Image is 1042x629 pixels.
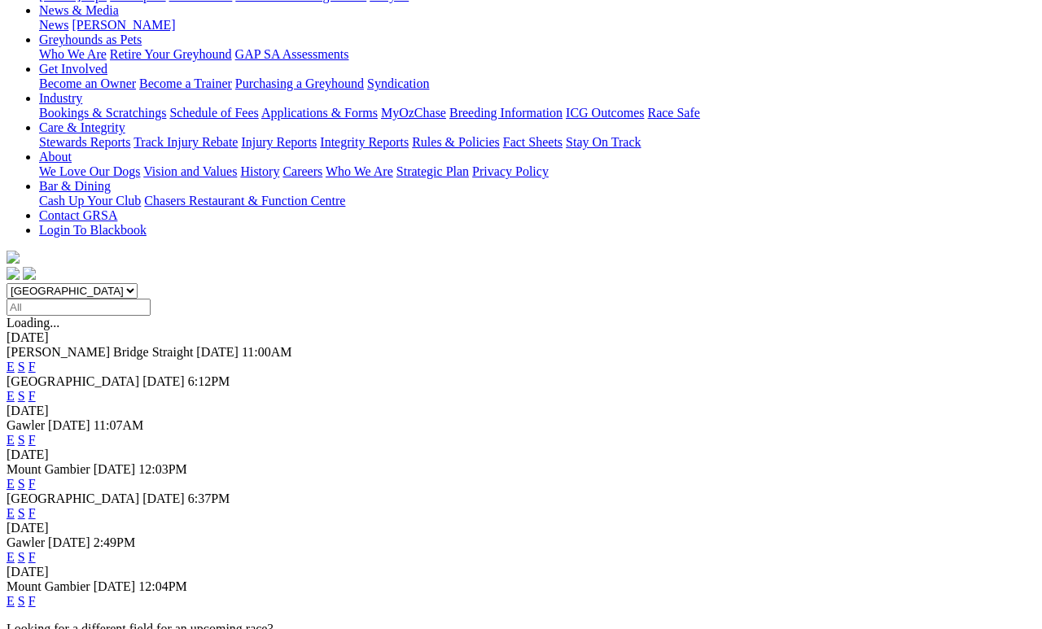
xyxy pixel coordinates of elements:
div: Greyhounds as Pets [39,47,1035,62]
span: [DATE] [142,491,185,505]
a: E [7,433,15,447]
a: Get Involved [39,62,107,76]
a: F [28,389,36,403]
a: Stay On Track [566,135,641,149]
a: Greyhounds as Pets [39,33,142,46]
span: Loading... [7,316,59,330]
a: Become an Owner [39,76,136,90]
a: News & Media [39,3,119,17]
span: Mount Gambier [7,579,90,593]
span: 11:00AM [242,345,292,359]
div: Care & Integrity [39,135,1035,150]
a: S [18,506,25,520]
a: Purchasing a Greyhound [235,76,364,90]
a: F [28,550,36,564]
div: About [39,164,1035,179]
a: F [28,594,36,608]
a: Privacy Policy [472,164,549,178]
a: Bookings & Scratchings [39,106,166,120]
a: S [18,433,25,447]
span: 12:04PM [138,579,187,593]
a: [PERSON_NAME] [72,18,175,32]
a: F [28,433,36,447]
a: Login To Blackbook [39,223,147,237]
a: About [39,150,72,164]
a: S [18,477,25,491]
a: Track Injury Rebate [134,135,238,149]
a: Bar & Dining [39,179,111,193]
a: Strategic Plan [396,164,469,178]
div: [DATE] [7,330,1035,345]
a: E [7,550,15,564]
a: E [7,477,15,491]
span: 6:12PM [188,374,230,388]
div: [DATE] [7,404,1035,418]
img: logo-grsa-white.png [7,251,20,264]
span: [DATE] [142,374,185,388]
div: News & Media [39,18,1035,33]
span: [DATE] [48,535,90,549]
a: Race Safe [647,106,699,120]
a: Breeding Information [449,106,563,120]
span: [PERSON_NAME] Bridge Straight [7,345,193,359]
a: E [7,360,15,373]
a: ICG Outcomes [566,106,644,120]
a: Schedule of Fees [169,106,258,120]
img: twitter.svg [23,267,36,280]
div: Get Involved [39,76,1035,91]
span: Gawler [7,418,45,432]
div: Bar & Dining [39,194,1035,208]
span: Gawler [7,535,45,549]
a: History [240,164,279,178]
span: 2:49PM [94,535,136,549]
img: facebook.svg [7,267,20,280]
a: E [7,594,15,608]
a: Retire Your Greyhound [110,47,232,61]
a: We Love Our Dogs [39,164,140,178]
a: Contact GRSA [39,208,117,222]
a: Chasers Restaurant & Function Centre [144,194,345,207]
span: 12:03PM [138,462,187,476]
span: 6:37PM [188,491,230,505]
div: [DATE] [7,521,1035,535]
a: GAP SA Assessments [235,47,349,61]
span: [DATE] [196,345,239,359]
span: [GEOGRAPHIC_DATA] [7,491,139,505]
div: Industry [39,106,1035,120]
a: F [28,360,36,373]
a: Become a Trainer [139,76,232,90]
a: Cash Up Your Club [39,194,141,207]
a: F [28,477,36,491]
a: Who We Are [39,47,107,61]
a: Careers [282,164,322,178]
a: Care & Integrity [39,120,125,134]
a: Vision and Values [143,164,237,178]
input: Select date [7,299,151,316]
span: [DATE] [48,418,90,432]
a: Integrity Reports [320,135,409,149]
a: S [18,550,25,564]
a: Rules & Policies [412,135,500,149]
a: Who We Are [326,164,393,178]
a: Syndication [367,76,429,90]
a: S [18,389,25,403]
a: Industry [39,91,82,105]
a: E [7,389,15,403]
a: S [18,594,25,608]
a: News [39,18,68,32]
span: [DATE] [94,579,136,593]
a: E [7,506,15,520]
a: Stewards Reports [39,135,130,149]
a: MyOzChase [381,106,446,120]
a: F [28,506,36,520]
a: Applications & Forms [261,106,378,120]
span: [DATE] [94,462,136,476]
span: 11:07AM [94,418,144,432]
a: S [18,360,25,373]
div: [DATE] [7,565,1035,579]
span: [GEOGRAPHIC_DATA] [7,374,139,388]
a: Injury Reports [241,135,317,149]
a: Fact Sheets [503,135,563,149]
div: [DATE] [7,448,1035,462]
span: Mount Gambier [7,462,90,476]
